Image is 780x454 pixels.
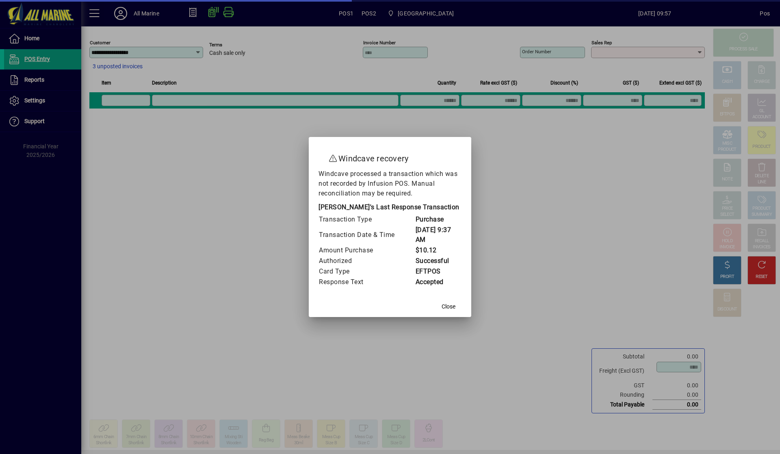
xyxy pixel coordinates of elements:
div: Windcave processed a transaction which was not recorded by Infusion POS. Manual reconciliation ma... [318,169,461,287]
td: Successful [415,256,462,266]
td: Transaction Date & Time [318,225,415,245]
span: Close [442,302,455,311]
td: Amount Purchase [318,245,415,256]
button: Close [435,299,461,314]
td: $10.12 [415,245,462,256]
td: Card Type [318,266,415,277]
td: Response Text [318,277,415,287]
td: Authorized [318,256,415,266]
td: [DATE] 9:37 AM [415,225,462,245]
td: Purchase [415,214,462,225]
td: Accepted [415,277,462,287]
td: EFTPOS [415,266,462,277]
div: [PERSON_NAME]'s Last Response Transaction [318,202,461,214]
h2: Windcave recovery [318,145,461,169]
td: Transaction Type [318,214,415,225]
